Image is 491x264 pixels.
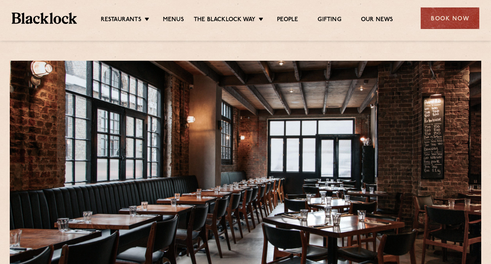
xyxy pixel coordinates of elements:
a: Gifting [318,16,341,25]
a: Menus [163,16,184,25]
a: Restaurants [101,16,141,25]
a: The Blacklock Way [194,16,255,25]
a: Our News [361,16,393,25]
img: BL_Textured_Logo-footer-cropped.svg [12,13,77,24]
a: People [277,16,298,25]
div: Book Now [421,7,479,29]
